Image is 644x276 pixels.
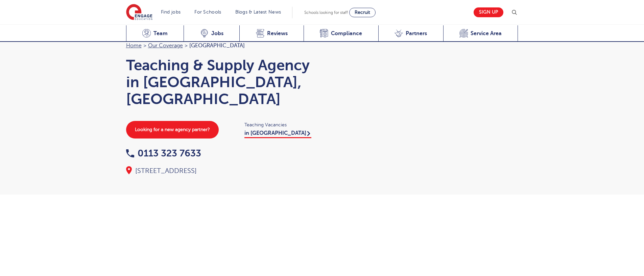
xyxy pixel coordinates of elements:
[161,9,181,15] a: Find jobs
[126,121,219,139] a: Looking for a new agency partner?
[244,130,311,138] a: in [GEOGRAPHIC_DATA]
[126,4,152,21] img: Engage Education
[474,7,503,17] a: Sign up
[194,9,221,15] a: For Schools
[185,43,188,49] span: >
[349,8,376,17] a: Recruit
[355,10,370,15] span: Recruit
[211,30,223,37] span: Jobs
[378,25,443,42] a: Partners
[406,30,427,37] span: Partners
[443,25,518,42] a: Service Area
[235,9,281,15] a: Blogs & Latest News
[189,43,245,49] span: [GEOGRAPHIC_DATA]
[126,25,184,42] a: Team
[239,25,304,42] a: Reviews
[143,43,146,49] span: >
[304,25,378,42] a: Compliance
[126,43,142,49] a: Home
[244,121,315,129] span: Teaching Vacancies
[331,30,362,37] span: Compliance
[126,166,315,176] div: [STREET_ADDRESS]
[184,25,239,42] a: Jobs
[148,43,183,49] a: Our coverage
[126,41,315,50] nav: breadcrumb
[471,30,502,37] span: Service Area
[267,30,288,37] span: Reviews
[126,57,315,107] h1: Teaching & Supply Agency in [GEOGRAPHIC_DATA], [GEOGRAPHIC_DATA]
[126,148,201,158] a: 0113 323 7633
[153,30,168,37] span: Team
[304,10,348,15] span: Schools looking for staff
